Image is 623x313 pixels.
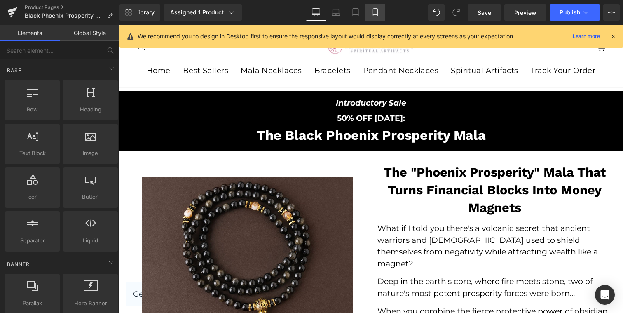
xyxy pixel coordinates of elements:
a: Learn more [569,31,603,41]
a: Mala Necklaces [115,38,189,54]
span: Heading [66,105,115,114]
a: Tablet [346,4,365,21]
span: Save [478,8,491,17]
div: To enrich screen reader interactions, please activate Accessibility in Grammarly extension settings [14,103,490,119]
h2: The Black Phoenix Prosperity Mala [14,103,490,119]
span: Banner [6,260,30,268]
u: Introductory Sale [217,73,287,83]
span: Base [6,66,22,74]
span: Icon [7,193,57,201]
a: Laptop [326,4,346,21]
a: Home [21,38,58,54]
span: Publish [560,9,580,16]
span: Text Block [7,149,57,158]
span: Button [66,193,115,201]
span: Black Phoenix Prosperity Mala - Introductory Sale [25,12,104,19]
a: Global Style [60,25,119,41]
h2: The "Phoenix Prosperity" Mala That Turns Financial Blocks Into Money Magnets [258,139,493,192]
ul: Primary [16,38,487,54]
button: Undo [428,4,445,21]
a: Bracelets [189,38,238,54]
a: Spiritual Artifacts [326,38,405,54]
p: We recommend you to design in Desktop first to ensure the responsive layout would display correct... [138,32,515,41]
a: Desktop [306,4,326,21]
p: What if I told you there's a volcanic secret that ancient warriors and [DEMOGRAPHIC_DATA] used to... [258,198,493,245]
span: Parallax [7,299,57,308]
div: Assigned 1 Product [170,8,235,16]
img: Karma Items [205,10,300,34]
strong: 50% OFF [DATE]: [218,89,286,98]
button: More [603,4,620,21]
a: Pendant Necklaces [238,38,326,54]
button: Redo [448,4,464,21]
p: Deep in the earth's core, where fire meets stone, two of nature's most potent prosperity forces w... [258,251,493,275]
span: Image [66,149,115,158]
a: Track Your Order [405,38,482,54]
a: Preview [504,4,546,21]
a: New Library [119,4,160,21]
a: Best Sellers [58,38,115,54]
span: Separator [7,236,57,245]
span: Library [135,9,155,16]
a: Mobile [365,4,385,21]
span: Row [7,105,57,114]
span: Hero Banner [66,299,115,308]
a: Product Pages [25,4,119,11]
button: Publish [550,4,600,21]
span: Preview [514,8,536,17]
div: Open Intercom Messenger [595,285,615,305]
span: Liquid [66,236,115,245]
